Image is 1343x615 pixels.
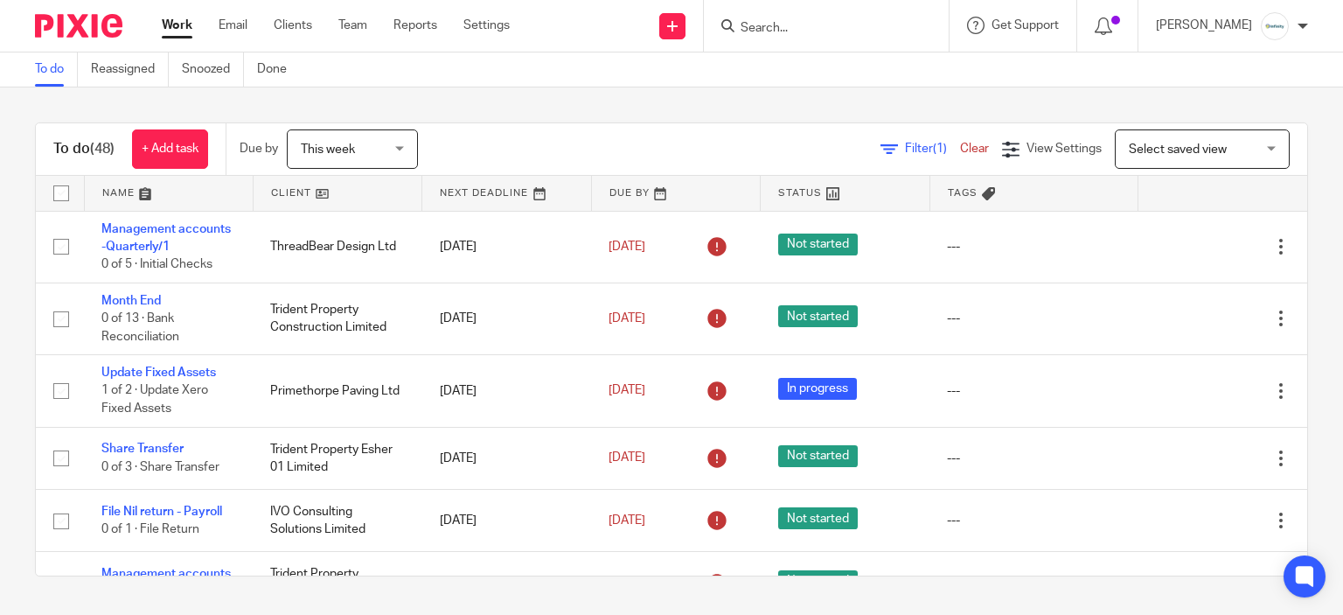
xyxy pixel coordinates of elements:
[162,17,192,34] a: Work
[182,52,244,87] a: Snoozed
[257,52,300,87] a: Done
[609,452,645,465] span: [DATE]
[609,514,645,527] span: [DATE]
[609,241,645,253] span: [DATE]
[1129,143,1227,156] span: Select saved view
[219,17,247,34] a: Email
[778,378,857,400] span: In progress
[960,143,989,155] a: Clear
[101,258,212,270] span: 0 of 5 · Initial Checks
[609,385,645,397] span: [DATE]
[1026,143,1102,155] span: View Settings
[947,512,1120,529] div: ---
[253,427,421,489] td: Trident Property Esher 01 Limited
[274,17,312,34] a: Clients
[253,283,421,354] td: Trident Property Construction Limited
[778,570,858,592] span: Not started
[422,283,591,354] td: [DATE]
[101,568,231,580] a: Management accounts
[101,385,208,416] span: 1 of 2 · Update Xero Fixed Assets
[947,450,1120,467] div: ---
[947,382,1120,400] div: ---
[240,140,278,157] p: Due by
[53,140,115,158] h1: To do
[1261,12,1289,40] img: Infinity%20Logo%20with%20Whitespace%20.png
[301,143,355,156] span: This week
[101,312,179,343] span: 0 of 13 · Bank Reconciliation
[947,310,1120,327] div: ---
[778,305,858,327] span: Not started
[947,238,1120,255] div: ---
[1156,17,1252,34] p: [PERSON_NAME]
[91,52,169,87] a: Reassigned
[947,575,1120,592] div: ---
[463,17,510,34] a: Settings
[101,523,199,535] span: 0 of 1 · File Return
[101,223,231,253] a: Management accounts -Quarterly/1
[101,506,222,518] a: File Nil return - Payroll
[992,19,1059,31] span: Get Support
[35,14,122,38] img: Pixie
[338,17,367,34] a: Team
[778,234,858,255] span: Not started
[422,490,591,552] td: [DATE]
[609,312,645,325] span: [DATE]
[90,142,115,156] span: (48)
[253,355,421,427] td: Primethorpe Paving Ltd
[253,211,421,283] td: ThreadBear Design Ltd
[422,427,591,489] td: [DATE]
[905,143,960,155] span: Filter
[948,188,978,198] span: Tags
[393,17,437,34] a: Reports
[422,211,591,283] td: [DATE]
[101,367,216,379] a: Update Fixed Assets
[422,355,591,427] td: [DATE]
[35,52,78,87] a: To do
[739,21,896,37] input: Search
[422,552,591,614] td: [DATE]
[101,443,184,455] a: Share Transfer
[778,507,858,529] span: Not started
[132,129,208,169] a: + Add task
[101,295,161,307] a: Month End
[933,143,947,155] span: (1)
[253,552,421,614] td: Trident Property Construction Limited
[101,461,219,473] span: 0 of 3 · Share Transfer
[778,445,858,467] span: Not started
[253,490,421,552] td: IVO Consulting Solutions Limited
